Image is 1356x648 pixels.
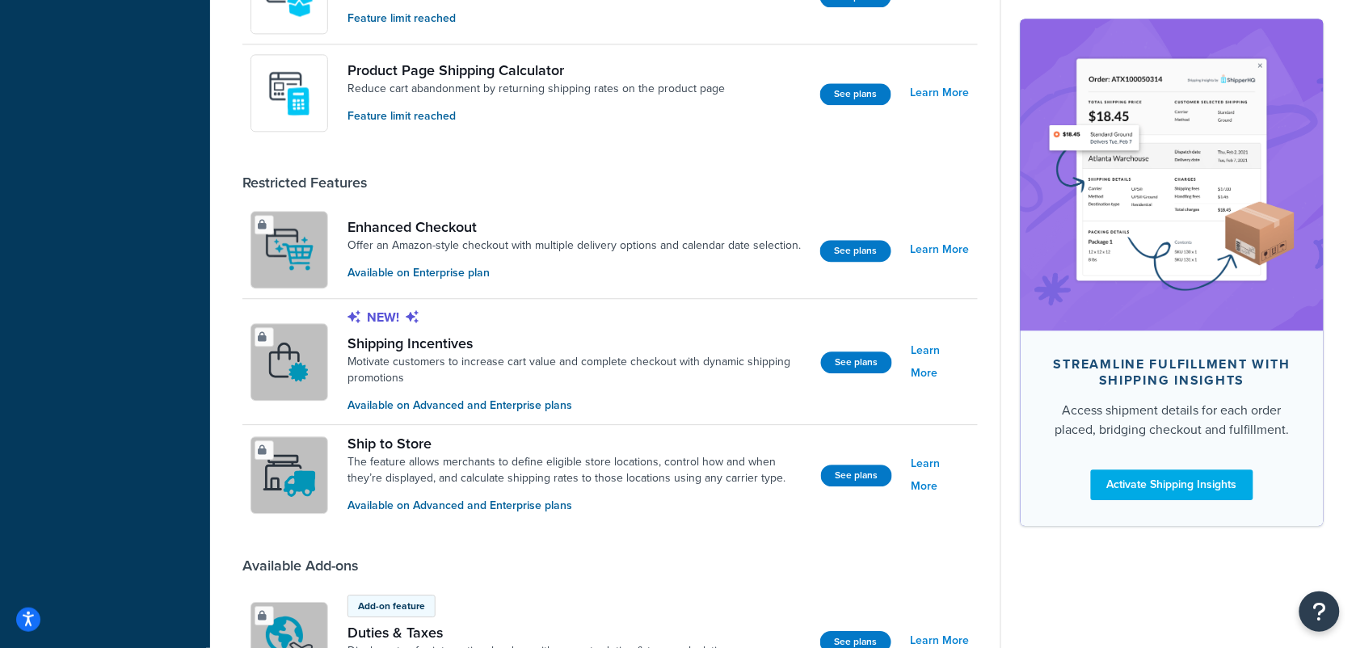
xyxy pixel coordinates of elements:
[347,218,801,236] a: Enhanced Checkout
[347,624,735,642] a: Duties & Taxes
[347,238,801,254] a: Offer an Amazon-style checkout with multiple delivery options and calendar date selection.
[347,309,808,352] a: New!Shipping Incentives
[1045,44,1299,307] img: feature-image-si-e24932ea9b9fcd0ff835db86be1ff8d589347e8876e1638d903ea230a36726be.png
[821,351,892,373] button: See plans
[347,10,736,27] p: Feature limit reached
[821,465,892,486] button: See plans
[347,61,725,79] a: Product Page Shipping Calculator
[347,81,725,97] a: Reduce cart abandonment by returning shipping rates on the product page
[347,454,808,486] a: The feature allows merchants to define eligible store locations, control how and when they’re dis...
[242,557,358,574] div: Available Add-ons
[820,240,891,262] button: See plans
[347,397,808,414] p: Available on Advanced and Enterprise plans
[912,452,970,498] a: Learn More
[912,339,970,385] a: Learn More
[911,82,970,104] a: Learn More
[261,65,318,121] img: +D8d0cXZM7VpdAAAAAElFTkSuQmCC
[242,174,367,191] div: Restricted Features
[347,107,725,125] p: Feature limit reached
[347,354,808,386] a: Motivate customers to increase cart value and complete checkout with dynamic shipping promotions
[1046,357,1298,389] div: Streamline Fulfillment with Shipping Insights
[1091,470,1253,501] a: Activate Shipping Insights
[1299,591,1340,632] button: Open Resource Center
[1046,402,1298,440] div: Access shipment details for each order placed, bridging checkout and fulfillment.
[911,238,970,261] a: Learn More
[347,497,808,515] p: Available on Advanced and Enterprise plans
[347,435,808,452] a: Ship to Store
[820,83,891,105] button: See plans
[358,599,425,613] p: Add-on feature
[347,309,808,326] p: New!
[347,264,801,282] p: Available on Enterprise plan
